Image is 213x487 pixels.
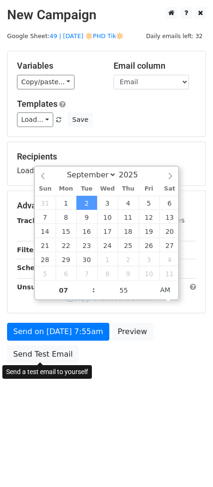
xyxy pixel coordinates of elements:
span: October 4, 2025 [159,252,180,266]
span: September 8, 2025 [56,210,76,224]
span: Thu [118,186,139,192]
h5: Variables [17,61,99,71]
span: October 1, 2025 [97,252,118,266]
h5: Advanced [17,200,196,211]
div: Send a test email to yourself [2,365,92,379]
span: September 3, 2025 [97,196,118,210]
a: Templates [17,99,57,109]
span: Tue [76,186,97,192]
span: : [92,280,95,299]
span: October 10, 2025 [139,266,159,280]
span: September 22, 2025 [56,238,76,252]
strong: Unsubscribe [17,283,63,291]
span: September 23, 2025 [76,238,97,252]
span: Daily emails left: 32 [143,31,206,41]
input: Minute [95,281,153,300]
span: Fri [139,186,159,192]
input: Hour [35,281,92,300]
span: September 2, 2025 [76,196,97,210]
span: October 5, 2025 [35,266,56,280]
span: September 9, 2025 [76,210,97,224]
span: October 2, 2025 [118,252,139,266]
h2: New Campaign [7,7,206,23]
iframe: Chat Widget [166,442,213,487]
span: September 14, 2025 [35,224,56,238]
span: Sun [35,186,56,192]
h5: Recipients [17,152,196,162]
strong: Filters [17,246,41,254]
span: September 4, 2025 [118,196,139,210]
strong: Tracking [17,217,49,224]
a: Preview [112,323,153,341]
small: Google Sheet: [7,32,123,40]
span: September 13, 2025 [159,210,180,224]
span: Wed [97,186,118,192]
a: Load... [17,112,53,127]
span: October 6, 2025 [56,266,76,280]
span: September 25, 2025 [118,238,139,252]
span: October 3, 2025 [139,252,159,266]
span: September 15, 2025 [56,224,76,238]
span: September 24, 2025 [97,238,118,252]
div: Loading... [17,152,196,176]
input: Year [116,170,150,179]
span: October 9, 2025 [118,266,139,280]
span: August 31, 2025 [35,196,56,210]
strong: Schedule [17,264,51,271]
a: Daily emails left: 32 [143,32,206,40]
span: October 8, 2025 [97,266,118,280]
span: September 28, 2025 [35,252,56,266]
span: September 6, 2025 [159,196,180,210]
span: October 7, 2025 [76,266,97,280]
a: 49 | [DATE] 🔆PHD Tik🔆 [49,32,123,40]
span: September 17, 2025 [97,224,118,238]
span: Sat [159,186,180,192]
span: September 27, 2025 [159,238,180,252]
span: September 21, 2025 [35,238,56,252]
span: September 20, 2025 [159,224,180,238]
span: Click to toggle [152,280,178,299]
label: UTM Codes [147,216,184,225]
a: Send on [DATE] 7:55am [7,323,109,341]
span: September 7, 2025 [35,210,56,224]
span: September 19, 2025 [139,224,159,238]
span: September 12, 2025 [139,210,159,224]
span: October 11, 2025 [159,266,180,280]
span: September 18, 2025 [118,224,139,238]
a: Copy/paste... [17,75,74,89]
span: September 26, 2025 [139,238,159,252]
span: September 5, 2025 [139,196,159,210]
span: September 10, 2025 [97,210,118,224]
span: Mon [56,186,76,192]
span: September 16, 2025 [76,224,97,238]
span: September 11, 2025 [118,210,139,224]
span: September 30, 2025 [76,252,97,266]
span: September 1, 2025 [56,196,76,210]
button: Save [68,112,92,127]
span: September 29, 2025 [56,252,76,266]
h5: Email column [114,61,196,71]
a: Send Test Email [7,345,79,363]
a: Copy unsubscribe link [66,294,150,303]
